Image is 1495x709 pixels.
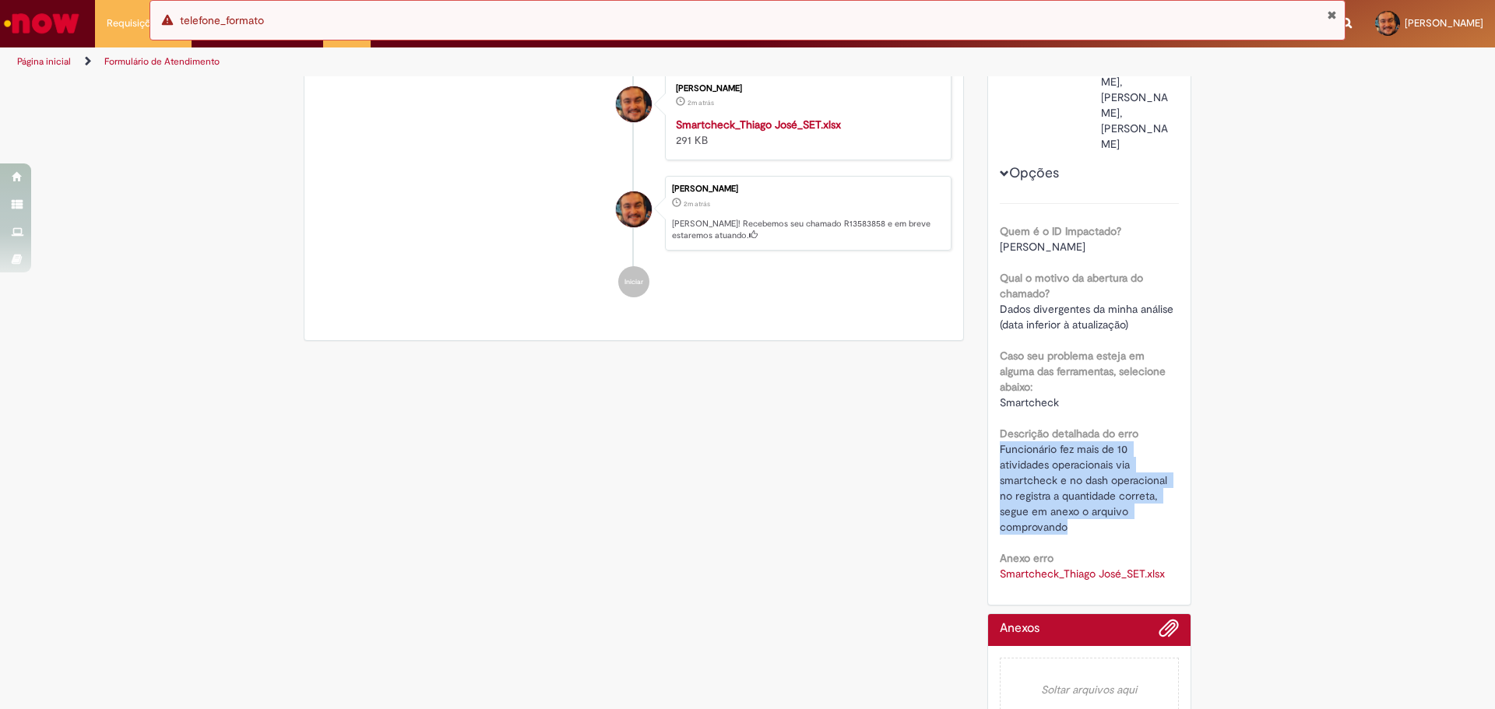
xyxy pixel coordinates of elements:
span: 2m atrás [688,98,714,107]
img: ServiceNow [2,8,82,39]
a: Download de Smartcheck_Thiago José_SET.xlsx [1000,567,1165,581]
a: Smartcheck_Thiago José_SET.xlsx [676,118,841,132]
div: Luan Elias Benevides De Freitas [616,86,652,122]
li: Luan Elias Benevides De Freitas [316,176,952,251]
div: [PERSON_NAME] [672,184,943,194]
span: Dados divergentes da minha análise (data inferior à atualização) [1000,302,1177,332]
time: 01/10/2025 04:19:05 [684,199,710,209]
b: Descrição detalhada do erro [1000,426,1138,440]
span: [PERSON_NAME] [1405,16,1483,30]
div: [PERSON_NAME] [676,84,935,93]
span: Requisições [107,16,161,31]
time: 01/10/2025 04:19:03 [688,98,714,107]
h2: Anexos [1000,622,1039,636]
span: Smartcheck [1000,395,1059,409]
span: 2m atrás [684,199,710,209]
a: Página inicial [17,55,71,68]
span: Funcionário fez mais de 10 atividades operacionais via smartcheck e no dash operacional no regist... [1000,442,1170,534]
span: [PERSON_NAME] [1000,240,1085,254]
b: Quem é o ID Impactado? [1000,224,1121,238]
b: Qual o motivo da abertura do chamado? [1000,271,1143,300]
ul: Trilhas de página [12,47,985,76]
b: Caso seu problema esteja em alguma das ferramentas, selecione abaixo: [1000,349,1166,394]
a: Formulário de Atendimento [104,55,220,68]
button: Fechar Notificação [1327,9,1337,21]
p: [PERSON_NAME]! Recebemos seu chamado R13583858 e em breve estaremos atuando. [672,218,943,242]
b: Anexo erro [1000,551,1054,565]
button: Adicionar anexos [1159,618,1179,646]
div: Luan Elias Benevides De Freitas [616,191,652,227]
div: 291 KB [676,117,935,148]
span: telefone_formato [180,13,264,27]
